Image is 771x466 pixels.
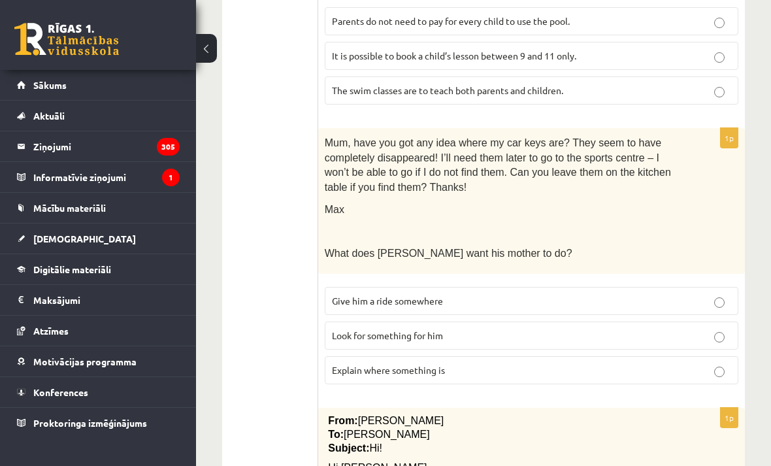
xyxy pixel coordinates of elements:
[369,442,382,454] span: Hi!
[714,297,725,308] input: Give him a ride somewhere
[714,18,725,28] input: Parents do not need to pay for every child to use the pool.
[325,137,671,193] span: Mum, have you got any idea where my car keys are? They seem to have completely disappeared! I’ll ...
[33,285,180,315] legend: Maksājumi
[328,415,357,426] span: From:
[17,101,180,131] a: Aktuāli
[714,332,725,342] input: Look for something for him
[157,138,180,156] i: 305
[33,131,180,161] legend: Ziņojumi
[17,316,180,346] a: Atzīmes
[714,367,725,377] input: Explain where something is
[17,224,180,254] a: [DEMOGRAPHIC_DATA]
[17,162,180,192] a: Informatīvie ziņojumi1
[328,429,344,440] span: To:
[33,79,67,91] span: Sākums
[358,415,444,426] span: [PERSON_NAME]
[332,329,443,341] span: Look for something for him
[17,193,180,223] a: Mācību materiāli
[33,233,136,244] span: [DEMOGRAPHIC_DATA]
[33,356,137,367] span: Motivācijas programma
[332,50,576,61] span: It is possible to book a child’s lesson between 9 and 11 only.
[720,407,738,428] p: 1p
[17,346,180,376] a: Motivācijas programma
[17,408,180,438] a: Proktoringa izmēģinājums
[33,110,65,122] span: Aktuāli
[162,169,180,186] i: 1
[714,52,725,63] input: It is possible to book a child’s lesson between 9 and 11 only.
[17,254,180,284] a: Digitālie materiāli
[332,84,563,96] span: The swim classes are to teach both parents and children.
[33,263,111,275] span: Digitālie materiāli
[14,23,119,56] a: Rīgas 1. Tālmācības vidusskola
[720,127,738,148] p: 1p
[332,295,443,307] span: Give him a ride somewhere
[325,248,572,259] span: What does [PERSON_NAME] want his mother to do?
[33,202,106,214] span: Mācību materiāli
[33,162,180,192] legend: Informatīvie ziņojumi
[33,325,69,337] span: Atzīmes
[344,429,430,440] span: [PERSON_NAME]
[328,442,369,454] span: Subject:
[714,87,725,97] input: The swim classes are to teach both parents and children.
[332,15,570,27] span: Parents do not need to pay for every child to use the pool.
[17,285,180,315] a: Maksājumi
[33,386,88,398] span: Konferences
[33,417,147,429] span: Proktoringa izmēģinājums
[325,204,344,215] span: Max
[332,364,445,376] span: Explain where something is
[17,70,180,100] a: Sākums
[17,377,180,407] a: Konferences
[17,131,180,161] a: Ziņojumi305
